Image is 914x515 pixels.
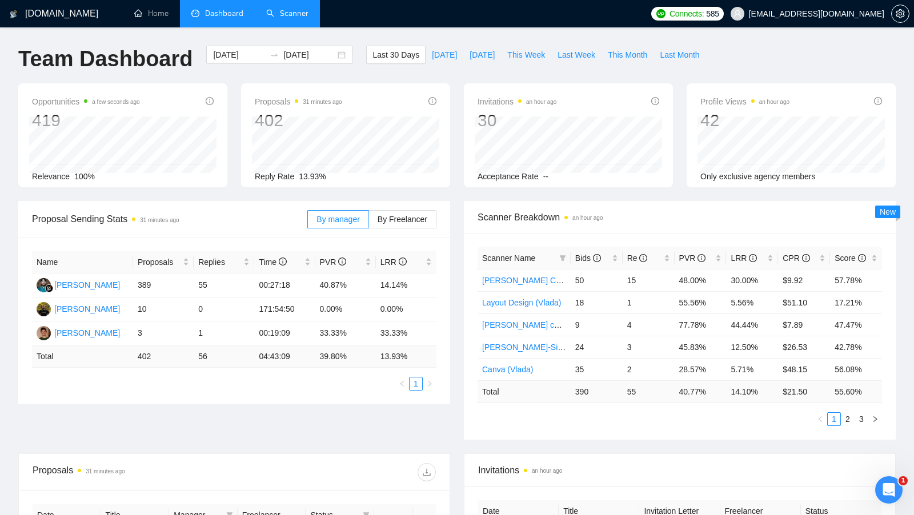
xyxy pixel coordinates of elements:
td: 55 [623,380,675,403]
button: Last Month [654,46,705,64]
span: info-circle [338,257,346,265]
div: [PERSON_NAME] [54,327,120,339]
td: 04:43:09 [254,345,315,368]
td: 4 [623,313,675,336]
time: a few seconds ago [92,99,139,105]
time: an hour ago [526,99,556,105]
div: 30 [478,110,556,131]
li: 1 [409,377,423,391]
span: Invitations [478,463,881,477]
span: info-circle [802,254,810,262]
span: Dashboard [205,9,243,18]
h1: Team Dashboard [18,46,193,73]
span: By manager [316,215,359,224]
td: 9 [571,313,623,336]
td: 00:19:09 [254,321,315,345]
td: 389 [133,273,194,297]
td: 55.60 % [830,380,882,403]
span: Scanner Breakdown [478,210,882,224]
td: $ 21.50 [778,380,830,403]
td: 77.78% [675,313,727,336]
td: 402 [133,345,194,368]
td: 17.21% [830,291,882,313]
td: $48.15 [778,358,830,380]
span: LRR [380,257,407,267]
span: Bids [575,254,601,263]
span: Proposals [255,95,342,108]
td: $9.92 [778,269,830,291]
span: Invitations [478,95,556,108]
button: This Month [602,46,654,64]
td: 3 [623,336,675,358]
td: 12.50% [726,336,778,358]
li: Next Page [868,412,882,426]
span: info-circle [593,254,601,262]
span: setting [892,9,909,18]
span: Score [835,254,865,263]
li: Next Page [423,377,436,391]
span: info-circle [639,254,647,262]
span: info-circle [651,97,659,105]
td: 390 [571,380,623,403]
div: 402 [255,110,342,131]
span: This Month [608,49,647,61]
img: upwork-logo.png [656,9,666,18]
input: Start date [213,49,265,61]
img: IK [37,302,51,316]
span: 1 [899,476,908,485]
td: 18 [571,291,623,313]
td: 0.00% [376,297,436,321]
td: 5.71% [726,358,778,380]
div: 42 [700,110,789,131]
span: info-circle [697,254,705,262]
span: Reply Rate [255,172,294,181]
div: [PERSON_NAME] [54,303,120,315]
span: to [270,50,279,59]
td: 44.44% [726,313,778,336]
td: 30.00% [726,269,778,291]
td: 10 [133,297,194,321]
span: PVR [320,257,347,267]
span: Connects: [670,7,704,20]
span: Time [259,257,286,267]
a: setting [891,9,909,18]
a: homeHome [134,9,169,18]
li: 1 [827,412,841,426]
img: gigradar-bm.png [45,284,53,292]
td: 35 [571,358,623,380]
span: Last Month [660,49,699,61]
span: Acceptance Rate [478,172,539,181]
td: 57.78% [830,269,882,291]
button: left [395,377,409,391]
span: Relevance [32,172,70,181]
a: [PERSON_NAME] CAPI [482,276,569,285]
button: right [868,412,882,426]
td: 40.77 % [675,380,727,403]
span: Profile Views [700,95,789,108]
button: right [423,377,436,391]
iframe: Intercom live chat [875,476,903,504]
a: 3 [855,413,868,425]
td: 33.33% [315,321,376,345]
button: Last 30 Days [366,46,426,64]
td: 55.56% [675,291,727,313]
span: info-circle [874,97,882,105]
td: 13.93 % [376,345,436,368]
a: MI[PERSON_NAME] [37,280,120,289]
span: CPR [783,254,809,263]
button: download [418,463,436,481]
span: Re [627,254,648,263]
span: Last Week [558,49,595,61]
time: an hour ago [572,215,603,221]
a: IK[PERSON_NAME] [37,304,120,313]
li: 2 [841,412,855,426]
span: Only exclusive agency members [700,172,816,181]
a: 1 [410,377,422,390]
td: 0 [194,297,254,321]
span: info-circle [428,97,436,105]
td: 28.57% [675,358,727,380]
span: download [418,468,435,477]
li: 3 [855,412,868,426]
button: [DATE] [463,46,501,64]
td: 0.00% [315,297,376,321]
